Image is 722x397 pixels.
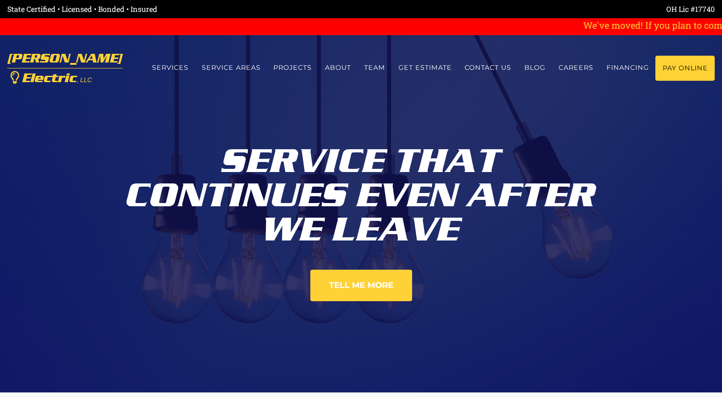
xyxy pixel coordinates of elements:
a: About [319,56,358,80]
a: Get estimate [392,56,458,80]
div: State Certified • Licensed • Bonded • Insured [7,4,361,15]
div: OH Lic #17740 [361,4,715,15]
a: Team [358,56,392,80]
a: Contact us [458,56,518,80]
div: Service That Continues Even After We Leave [108,137,614,247]
a: Blog [518,56,552,80]
a: Careers [552,56,600,80]
span: , LLC [77,76,92,84]
a: Pay Online [655,56,715,81]
a: Service Areas [195,56,267,80]
a: Financing [600,56,655,80]
a: Tell Me More [310,270,412,301]
a: Services [145,56,195,80]
a: Projects [267,56,319,80]
a: [PERSON_NAME] Electric, LLC [7,47,123,90]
